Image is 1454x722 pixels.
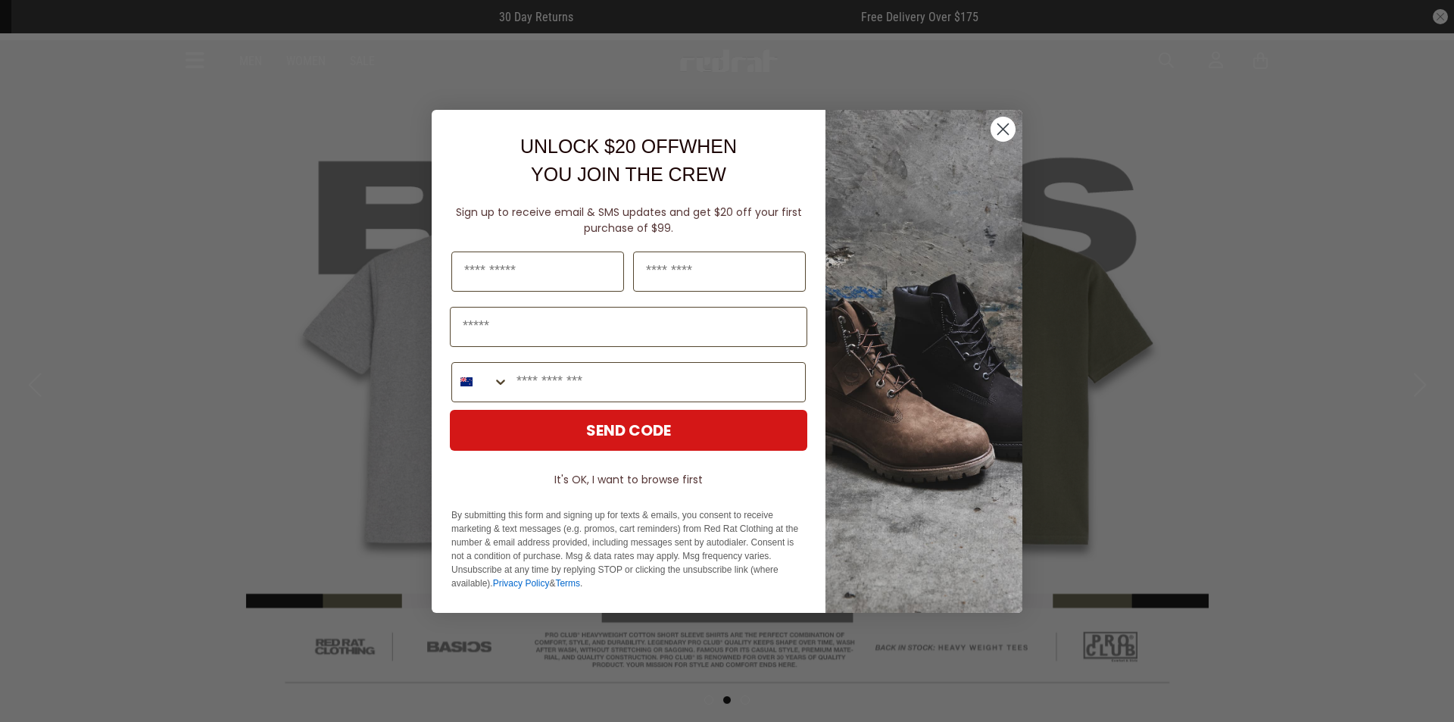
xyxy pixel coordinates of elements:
button: Close dialog [990,116,1016,142]
span: Sign up to receive email & SMS updates and get $20 off your first purchase of $99. [456,205,802,236]
p: By submitting this form and signing up for texts & emails, you consent to receive marketing & tex... [451,508,806,590]
button: It's OK, I want to browse first [450,466,807,493]
input: Email [450,307,807,347]
span: WHEN [679,136,737,157]
img: New Zealand [460,376,473,388]
span: YOU JOIN THE CREW [531,164,726,185]
img: f7662613-148e-4c88-9575-6c6b5b55a647.jpeg [825,110,1022,613]
button: Search Countries [452,363,509,402]
a: Privacy Policy [493,578,550,589]
a: Terms [555,578,580,589]
button: SEND CODE [450,410,807,451]
input: First Name [451,252,624,292]
span: UNLOCK $20 OFF [520,136,679,157]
